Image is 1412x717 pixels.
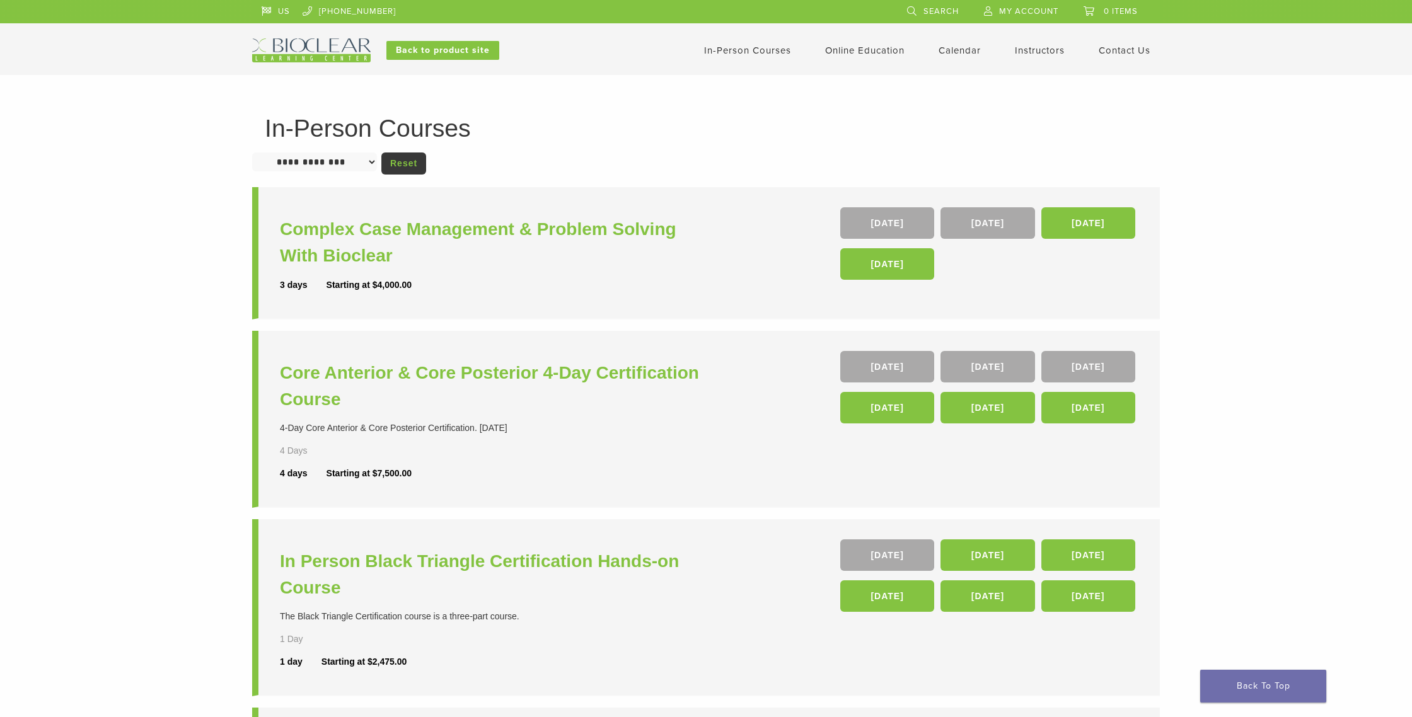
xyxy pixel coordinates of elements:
a: [DATE] [1041,539,1135,571]
a: [DATE] [840,248,934,280]
a: Back To Top [1200,670,1326,703]
a: [DATE] [840,207,934,239]
a: Online Education [825,45,905,56]
div: 4 Days [280,444,344,457]
a: [DATE] [840,539,934,571]
div: The Black Triangle Certification course is a three-part course. [280,610,709,623]
a: [DATE] [840,392,934,423]
h1: In-Person Courses [265,116,1147,141]
a: [DATE] [1041,351,1135,382]
div: Starting at $4,000.00 [327,278,412,292]
a: [DATE] [1041,207,1135,239]
a: Back to product site [386,41,499,60]
a: In-Person Courses [704,45,791,56]
a: [DATE] [1041,392,1135,423]
div: Starting at $2,475.00 [321,655,407,668]
span: Search [923,6,959,16]
span: 0 items [1104,6,1138,16]
div: , , , [840,207,1138,286]
div: 4 days [280,467,327,480]
div: 1 Day [280,633,344,646]
a: [DATE] [940,351,1034,382]
span: My Account [999,6,1058,16]
a: [DATE] [940,207,1034,239]
a: [DATE] [940,392,1034,423]
a: Reset [381,152,426,175]
div: , , , , , [840,539,1138,618]
a: Calendar [939,45,981,56]
a: [DATE] [1041,580,1135,612]
a: [DATE] [840,351,934,382]
div: 1 day [280,655,321,668]
a: [DATE] [940,539,1034,571]
div: , , , , , [840,351,1138,430]
a: Core Anterior & Core Posterior 4-Day Certification Course [280,360,709,413]
a: [DATE] [840,580,934,612]
div: 4-Day Core Anterior & Core Posterior Certification. [DATE] [280,422,709,435]
a: Instructors [1015,45,1065,56]
div: Starting at $7,500.00 [327,467,412,480]
a: [DATE] [940,580,1034,612]
a: In Person Black Triangle Certification Hands-on Course [280,548,709,601]
a: Contact Us [1099,45,1150,56]
a: Complex Case Management & Problem Solving With Bioclear [280,216,709,269]
img: Bioclear [252,38,371,62]
div: 3 days [280,278,327,292]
